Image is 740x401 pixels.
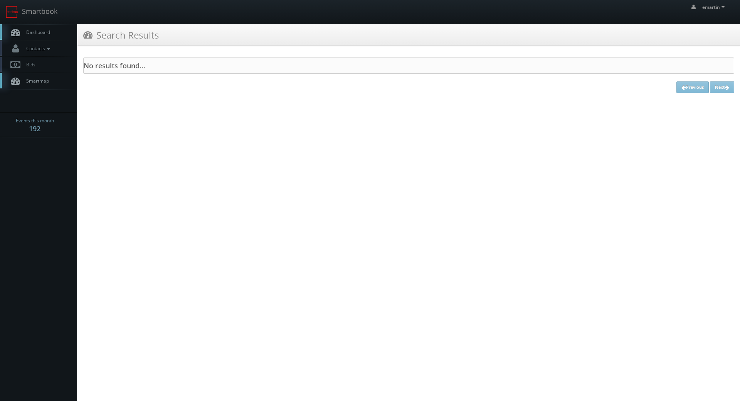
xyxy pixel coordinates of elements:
[29,124,40,133] strong: 192
[83,28,159,42] h3: Search Results
[22,61,35,68] span: Bids
[84,62,734,69] h4: No results found...
[22,78,49,84] span: Smartmap
[16,117,54,125] span: Events this month
[6,6,18,18] img: smartbook-logo.png
[22,29,50,36] span: Dashboard
[702,4,727,10] span: emartin
[22,45,52,52] span: Contacts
